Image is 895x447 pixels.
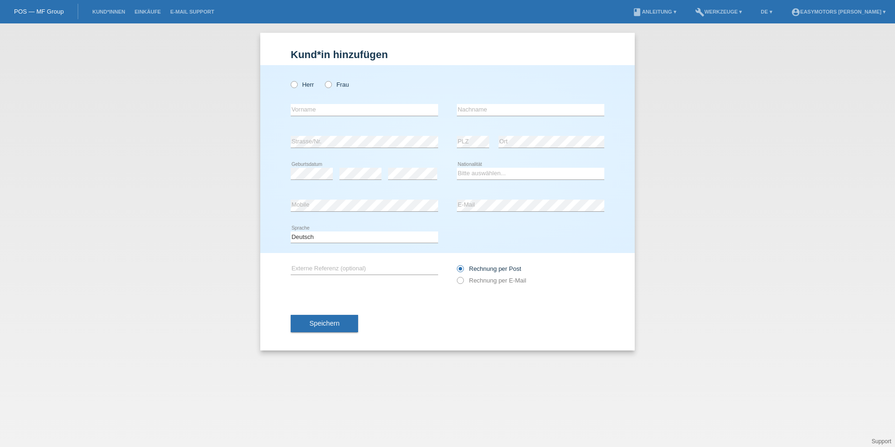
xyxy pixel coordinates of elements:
label: Frau [325,81,349,88]
button: Speichern [291,315,358,333]
i: book [632,7,642,17]
a: bookAnleitung ▾ [628,9,681,15]
i: account_circle [791,7,800,17]
a: Kund*innen [88,9,130,15]
a: Einkäufe [130,9,165,15]
a: account_circleEasymotors [PERSON_NAME] ▾ [786,9,890,15]
a: DE ▾ [756,9,777,15]
label: Herr [291,81,314,88]
input: Rechnung per E-Mail [457,277,463,289]
input: Herr [291,81,297,87]
a: E-Mail Support [166,9,219,15]
label: Rechnung per E-Mail [457,277,526,284]
label: Rechnung per Post [457,265,521,272]
input: Rechnung per Post [457,265,463,277]
a: POS — MF Group [14,8,64,15]
i: build [695,7,704,17]
input: Frau [325,81,331,87]
span: Speichern [309,320,339,327]
h1: Kund*in hinzufügen [291,49,604,60]
a: Support [872,438,891,445]
a: buildWerkzeuge ▾ [690,9,747,15]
